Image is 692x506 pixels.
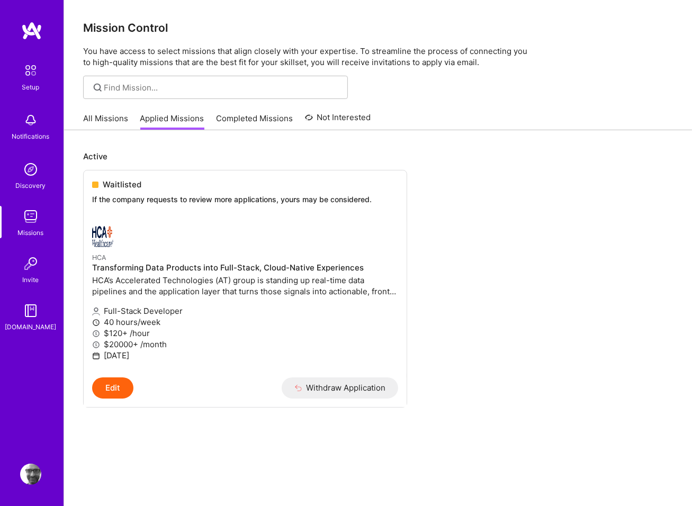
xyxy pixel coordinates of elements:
div: Notifications [12,131,50,142]
p: Full-Stack Developer [92,305,398,317]
p: You have access to select missions that align closely with your expertise. To streamline the proc... [83,46,673,68]
img: bell [20,110,41,131]
a: Not Interested [305,111,371,130]
input: Find Mission... [104,82,340,93]
p: HCA’s Accelerated Technologies (AT) group is standing up real-time data pipelines and the applica... [92,275,398,297]
span: Waitlisted [103,179,141,190]
i: icon MoneyGray [92,330,100,338]
a: Completed Missions [216,113,293,130]
a: Applied Missions [140,113,204,130]
small: HCA [92,254,106,261]
p: [DATE] [92,350,398,361]
a: HCA company logoHCATransforming Data Products into Full-Stack, Cloud-Native ExperiencesHCA’s Acce... [84,218,407,377]
div: Setup [22,82,40,93]
h4: Transforming Data Products into Full-Stack, Cloud-Native Experiences [92,263,398,273]
div: Invite [23,274,39,285]
h3: Mission Control [83,21,673,34]
i: icon MoneyGray [92,341,100,349]
p: If the company requests to review more applications, yours may be considered. [92,194,398,205]
button: Edit [92,377,133,399]
div: Discovery [16,180,46,191]
img: teamwork [20,206,41,227]
i: icon Calendar [92,352,100,360]
p: 40 hours/week [92,317,398,328]
p: $20000+ /month [92,339,398,350]
img: Invite [20,253,41,274]
i: icon Applicant [92,308,100,315]
img: User Avatar [20,464,41,485]
button: Withdraw Application [282,377,399,399]
img: guide book [20,300,41,321]
div: Missions [18,227,44,238]
i: icon Clock [92,319,100,327]
div: [DOMAIN_NAME] [5,321,57,332]
a: User Avatar [17,464,44,485]
img: setup [20,59,42,82]
img: discovery [20,159,41,180]
p: Active [83,151,673,162]
img: HCA company logo [92,226,113,247]
a: All Missions [83,113,128,130]
i: icon SearchGrey [92,82,104,94]
p: $120+ /hour [92,328,398,339]
img: logo [21,21,42,40]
